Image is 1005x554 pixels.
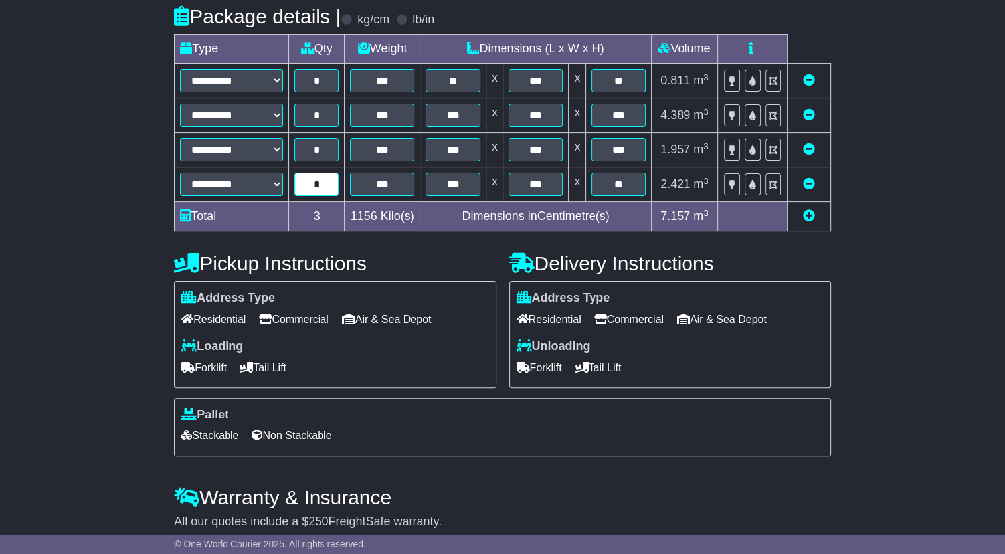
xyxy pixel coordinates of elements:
label: lb/in [412,13,434,27]
td: x [486,133,503,167]
a: Add new item [803,209,815,223]
td: Volume [651,35,717,64]
label: Unloading [517,339,591,354]
td: Kilo(s) [344,202,420,231]
span: 250 [308,515,328,528]
sup: 3 [703,208,709,218]
td: x [486,64,503,98]
span: Non Stackable [252,425,331,446]
span: Forklift [181,357,227,378]
td: x [569,64,586,98]
label: kg/cm [357,13,389,27]
span: Stackable [181,425,238,446]
span: Air & Sea Depot [677,309,767,329]
label: Loading [181,339,243,354]
sup: 3 [703,176,709,186]
a: Remove this item [803,108,815,122]
span: Forklift [517,357,562,378]
td: Type [175,35,289,64]
span: 1.957 [660,143,690,156]
span: 4.389 [660,108,690,122]
span: Commercial [259,309,328,329]
td: x [569,167,586,202]
span: m [693,108,709,122]
td: Total [175,202,289,231]
span: m [693,209,709,223]
td: x [569,133,586,167]
span: Residential [181,309,246,329]
span: Air & Sea Depot [342,309,432,329]
td: 3 [289,202,345,231]
sup: 3 [703,107,709,117]
span: Tail Lift [575,357,622,378]
h4: Warranty & Insurance [174,486,831,508]
label: Address Type [181,291,275,306]
span: m [693,143,709,156]
span: Residential [517,309,581,329]
td: Dimensions (L x W x H) [420,35,651,64]
td: Qty [289,35,345,64]
span: m [693,74,709,87]
label: Pallet [181,408,228,422]
span: 1156 [351,209,377,223]
label: Address Type [517,291,610,306]
h4: Pickup Instructions [174,252,496,274]
td: x [486,98,503,133]
span: Tail Lift [240,357,286,378]
span: © One World Courier 2025. All rights reserved. [174,539,366,549]
a: Remove this item [803,143,815,156]
a: Remove this item [803,177,815,191]
div: All our quotes include a $ FreightSafe warranty. [174,515,831,529]
span: 7.157 [660,209,690,223]
h4: Package details | [174,5,341,27]
span: 0.811 [660,74,690,87]
span: Commercial [594,309,664,329]
a: Remove this item [803,74,815,87]
sup: 3 [703,141,709,151]
h4: Delivery Instructions [509,252,831,274]
td: Dimensions in Centimetre(s) [420,202,651,231]
sup: 3 [703,72,709,82]
span: m [693,177,709,191]
td: x [486,167,503,202]
span: 2.421 [660,177,690,191]
td: x [569,98,586,133]
td: Weight [344,35,420,64]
